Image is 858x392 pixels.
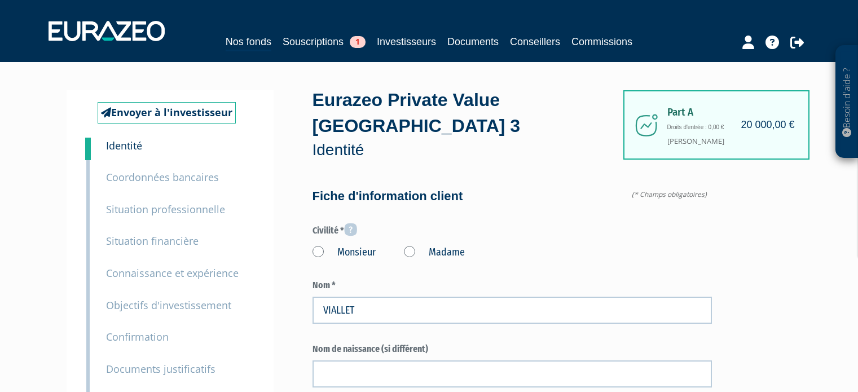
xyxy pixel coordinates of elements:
[623,90,809,160] div: [PERSON_NAME]
[510,34,560,50] a: Conseillers
[350,36,366,48] span: 1
[377,34,436,50] a: Investisseurs
[106,170,219,184] small: Coordonnées bancaires
[571,34,632,50] a: Commissions
[313,87,623,161] div: Eurazeo Private Value [GEOGRAPHIC_DATA] 3
[226,34,271,51] a: Nos fonds
[667,124,791,130] h6: Droits d'entrée : 0,00 €
[447,34,499,50] a: Documents
[632,190,712,199] span: (* Champs obligatoires)
[313,223,712,237] label: Civilité *
[313,279,712,292] label: Nom *
[106,139,142,152] small: Identité
[106,362,215,376] small: Documents justificatifs
[85,138,91,160] a: 1
[313,343,712,356] label: Nom de naissance (si différent)
[313,245,376,260] label: Monsieur
[98,102,236,124] a: Envoyer à l'investisseur
[106,202,225,216] small: Situation professionnelle
[106,330,169,343] small: Confirmation
[313,139,623,161] p: Identité
[283,34,366,50] a: Souscriptions1
[404,245,465,260] label: Madame
[313,190,712,203] h4: Fiche d'information client
[841,51,853,153] p: Besoin d'aide ?
[106,298,231,312] small: Objectifs d'investissement
[106,234,199,248] small: Situation financière
[667,107,791,118] span: Part A
[106,266,239,280] small: Connaissance et expérience
[741,120,794,131] h4: 20 000,00 €
[49,21,165,41] img: 1732889491-logotype_eurazeo_blanc_rvb.png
